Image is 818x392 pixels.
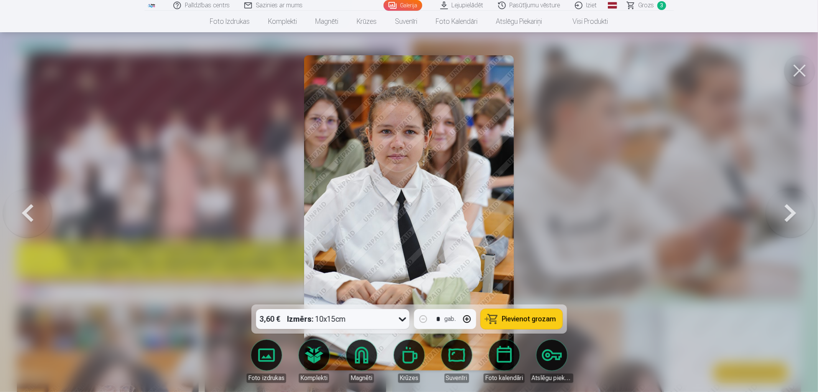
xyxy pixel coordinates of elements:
a: Magnēti [306,11,348,32]
div: 10x15cm [287,309,346,329]
img: /fa1 [148,3,156,8]
a: Komplekti [293,340,336,383]
a: Suvenīri [435,340,478,383]
button: Pievienot grozam [481,309,562,329]
div: Foto kalendāri [484,374,525,383]
span: Pievienot grozam [502,316,556,323]
div: 3,60 € [256,309,284,329]
a: Foto izdrukas [201,11,259,32]
span: Grozs [639,1,654,10]
a: Komplekti [259,11,306,32]
a: Visi produkti [551,11,617,32]
strong: Izmērs : [287,314,314,324]
div: Krūzes [398,374,420,383]
div: gab. [444,314,456,324]
a: Foto kalendāri [427,11,487,32]
a: Magnēti [340,340,383,383]
span: 3 [657,1,666,10]
a: Atslēgu piekariņi [530,340,573,383]
a: Suvenīri [386,11,427,32]
a: Krūzes [348,11,386,32]
div: Magnēti [349,374,374,383]
a: Foto izdrukas [245,340,288,383]
div: Foto izdrukas [247,374,286,383]
div: Atslēgu piekariņi [530,374,573,383]
div: Suvenīri [444,374,469,383]
a: Foto kalendāri [483,340,526,383]
a: Krūzes [388,340,431,383]
div: Komplekti [299,374,329,383]
a: Atslēgu piekariņi [487,11,551,32]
